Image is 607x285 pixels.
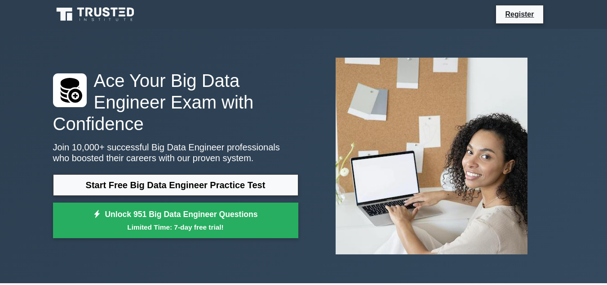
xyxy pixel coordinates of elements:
a: Register [500,9,539,20]
p: Join 10,000+ successful Big Data Engineer professionals who boosted their careers with our proven... [53,142,298,163]
a: Unlock 951 Big Data Engineer QuestionsLimited Time: 7-day free trial! [53,203,298,239]
small: Limited Time: 7-day free trial! [64,222,287,232]
h1: Ace Your Big Data Engineer Exam with Confidence [53,70,298,135]
a: Start Free Big Data Engineer Practice Test [53,174,298,196]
